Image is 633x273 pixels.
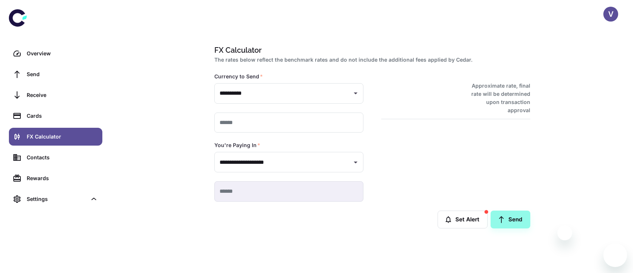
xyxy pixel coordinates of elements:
[9,128,102,146] a: FX Calculator
[9,65,102,83] a: Send
[557,225,572,240] iframe: Close message
[27,70,98,78] div: Send
[350,88,361,98] button: Open
[9,86,102,104] a: Receive
[27,133,98,141] div: FX Calculator
[9,45,102,62] a: Overview
[350,157,361,168] button: Open
[27,112,98,120] div: Cards
[9,149,102,166] a: Contacts
[214,45,527,56] h1: FX Calculator
[603,7,618,22] button: V
[27,49,98,58] div: Overview
[214,73,263,80] label: Currency to Send
[9,190,102,208] div: Settings
[27,91,98,99] div: Receive
[9,107,102,125] a: Cards
[9,169,102,187] a: Rewards
[27,195,87,203] div: Settings
[438,211,488,228] button: Set Alert
[27,153,98,162] div: Contacts
[463,82,530,114] h6: Approximate rate, final rate will be determined upon transaction approval
[603,243,627,267] iframe: Button to launch messaging window
[214,142,260,149] label: You're Paying In
[27,174,98,182] div: Rewards
[491,211,530,228] a: Send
